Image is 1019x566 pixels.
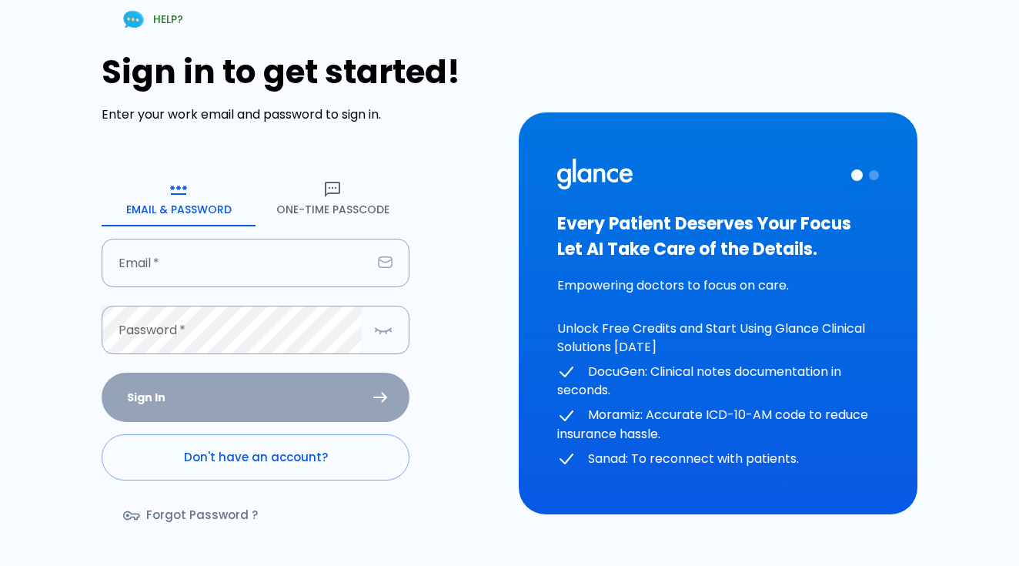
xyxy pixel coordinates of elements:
[102,434,409,481] a: Don't have an account?
[557,211,879,262] h3: Every Patient Deserves Your Focus Let AI Take Care of the Details.
[557,276,879,295] p: Empowering doctors to focus on care.
[102,239,372,287] input: dr.ahmed@clinic.com
[557,450,879,469] p: Sanad: To reconnect with patients.
[557,406,879,444] p: Moramiz: Accurate ICD-10-AM code to reduce insurance hassle.
[120,6,147,33] img: Chat Support
[102,105,500,124] p: Enter your work email and password to sign in.
[102,171,256,226] button: Email & Password
[256,171,409,226] button: One-Time Passcode
[102,53,500,91] h1: Sign in to get started!
[557,363,879,400] p: DocuGen: Clinical notes documentation in seconds.
[102,493,282,538] a: Forgot Password ?
[557,320,879,357] p: Unlock Free Credits and Start Using Glance Clinical Solutions [DATE]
